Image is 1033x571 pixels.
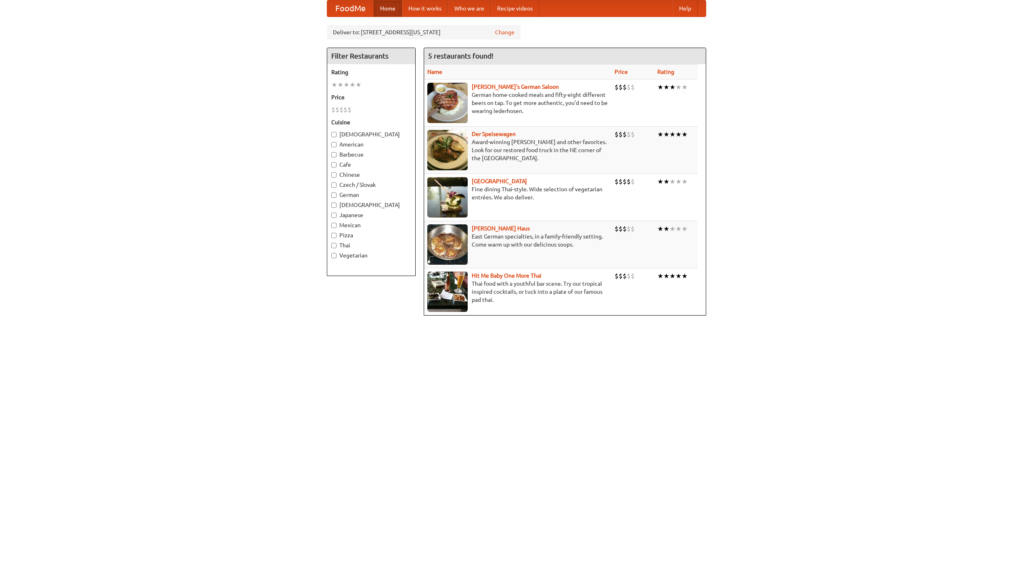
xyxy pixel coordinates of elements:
li: $ [631,272,635,280]
input: Czech / Slovak [331,182,337,188]
a: Rating [657,69,674,75]
li: $ [615,177,619,186]
li: $ [627,83,631,92]
a: [GEOGRAPHIC_DATA] [472,178,527,184]
li: ★ [675,83,682,92]
label: [DEMOGRAPHIC_DATA] [331,201,411,209]
h5: Cuisine [331,118,411,126]
input: Barbecue [331,152,337,157]
li: $ [615,224,619,233]
a: How it works [402,0,448,17]
input: Chinese [331,172,337,178]
li: ★ [675,224,682,233]
li: ★ [663,272,669,280]
ng-pluralize: 5 restaurants found! [428,52,493,60]
li: ★ [657,83,663,92]
li: $ [627,272,631,280]
label: Mexican [331,221,411,229]
label: Cafe [331,161,411,169]
li: $ [619,272,623,280]
label: American [331,140,411,149]
li: ★ [682,130,688,139]
label: German [331,191,411,199]
li: ★ [682,177,688,186]
li: ★ [337,80,343,89]
label: Vegetarian [331,251,411,259]
input: [DEMOGRAPHIC_DATA] [331,203,337,208]
li: $ [627,130,631,139]
li: $ [619,224,623,233]
a: Recipe videos [491,0,539,17]
input: German [331,192,337,198]
h4: Filter Restaurants [327,48,415,64]
li: ★ [669,83,675,92]
li: $ [331,105,335,114]
li: $ [619,83,623,92]
li: $ [623,130,627,139]
li: $ [631,177,635,186]
li: ★ [657,130,663,139]
a: Der Speisewagen [472,131,516,137]
li: ★ [663,224,669,233]
img: esthers.jpg [427,83,468,123]
li: ★ [669,177,675,186]
input: Mexican [331,223,337,228]
li: $ [627,224,631,233]
img: kohlhaus.jpg [427,224,468,265]
li: $ [627,177,631,186]
li: $ [631,224,635,233]
label: [DEMOGRAPHIC_DATA] [331,130,411,138]
li: ★ [349,80,355,89]
li: ★ [331,80,337,89]
img: babythai.jpg [427,272,468,312]
a: Change [495,28,514,36]
li: ★ [343,80,349,89]
label: Japanese [331,211,411,219]
input: Japanese [331,213,337,218]
a: Hit Me Baby One More Thai [472,272,542,279]
label: Chinese [331,171,411,179]
a: Price [615,69,628,75]
li: ★ [355,80,362,89]
a: FoodMe [327,0,374,17]
li: ★ [675,130,682,139]
li: ★ [657,224,663,233]
li: $ [623,272,627,280]
a: [PERSON_NAME] Haus [472,225,530,232]
input: Thai [331,243,337,248]
li: $ [615,83,619,92]
li: ★ [669,224,675,233]
li: $ [615,130,619,139]
li: $ [623,224,627,233]
li: $ [619,177,623,186]
li: $ [619,130,623,139]
label: Czech / Slovak [331,181,411,189]
li: ★ [657,272,663,280]
li: $ [339,105,343,114]
h5: Rating [331,68,411,76]
li: $ [623,83,627,92]
li: ★ [657,177,663,186]
li: ★ [669,272,675,280]
img: satay.jpg [427,177,468,218]
p: Thai food with a youthful bar scene. Try our tropical inspired cocktails, or tuck into a plate of... [427,280,608,304]
p: Award-winning [PERSON_NAME] and other favorites. Look for our restored food truck in the NE corne... [427,138,608,162]
li: $ [623,177,627,186]
a: Home [374,0,402,17]
li: ★ [669,130,675,139]
li: $ [343,105,347,114]
a: Who we are [448,0,491,17]
li: ★ [682,272,688,280]
label: Pizza [331,231,411,239]
li: ★ [663,130,669,139]
input: American [331,142,337,147]
label: Barbecue [331,151,411,159]
li: ★ [682,83,688,92]
p: East German specialties, in a family-friendly setting. Come warm up with our delicious soups. [427,232,608,249]
li: ★ [675,272,682,280]
li: $ [631,83,635,92]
